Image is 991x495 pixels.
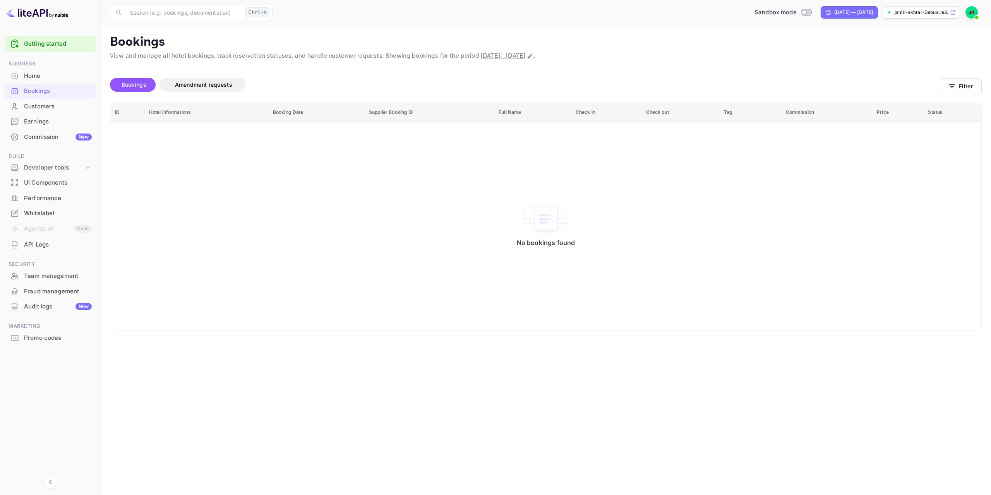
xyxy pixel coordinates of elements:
[5,161,96,175] div: Developer tools
[24,287,92,296] div: Fraud management
[5,152,96,161] span: Build
[6,6,68,19] img: LiteAPI logo
[571,103,641,122] th: Check in
[24,178,92,187] div: UI Components
[5,130,96,144] a: CommissionNew
[245,7,269,17] div: Ctrl+K
[110,51,982,61] p: View and manage all hotel bookings, track reservation statuses, and handle customer requests. Sho...
[5,331,96,346] div: Promo codes
[5,114,96,129] div: Earnings
[75,134,92,140] div: New
[175,81,232,88] span: Amendment requests
[144,103,268,122] th: Hotel informations
[125,5,242,20] input: Search (e.g. bookings, documentation)
[941,78,982,94] button: Filter
[5,36,96,52] div: Getting started
[494,103,571,122] th: Full Name
[719,103,781,122] th: Tag
[110,103,144,122] th: ID
[5,191,96,206] div: Performance
[5,260,96,269] span: Security
[5,284,96,298] a: Fraud management
[526,52,534,60] button: Change date range
[5,299,96,313] a: Audit logsNew
[24,39,92,48] a: Getting started
[5,284,96,299] div: Fraud management
[110,78,941,92] div: account-settings tabs
[43,475,57,489] button: Collapse navigation
[24,72,92,81] div: Home
[24,302,92,311] div: Audit logs
[24,102,92,111] div: Customers
[481,52,525,60] span: [DATE] - [DATE]
[5,99,96,113] a: Customers
[5,69,96,83] a: Home
[24,117,92,126] div: Earnings
[641,103,719,122] th: Check out
[923,103,981,122] th: Status
[872,103,923,122] th: Price
[751,8,814,17] div: Switch to Production mode
[5,114,96,128] a: Earnings
[110,103,981,331] table: booking table
[5,331,96,345] a: Promo codes
[5,60,96,68] span: Business
[24,334,92,343] div: Promo codes
[5,269,96,283] a: Team management
[781,103,872,122] th: Commission
[5,299,96,314] div: Audit logsNew
[523,202,569,235] img: No bookings found
[24,240,92,249] div: API Logs
[24,133,92,142] div: Commission
[110,34,982,50] p: Bookings
[895,9,948,16] p: jamil-akhtar-3soua.nui...
[24,209,92,218] div: Whitelabel
[5,269,96,284] div: Team management
[5,191,96,205] a: Performance
[75,303,92,310] div: New
[5,84,96,98] a: Bookings
[834,9,873,16] div: [DATE] — [DATE]
[517,239,575,247] p: No bookings found
[24,87,92,96] div: Bookings
[364,103,494,122] th: Supplier Booking ID
[24,194,92,203] div: Performance
[5,206,96,221] div: Whitelabel
[5,99,96,114] div: Customers
[5,130,96,145] div: CommissionNew
[268,103,364,122] th: Booking Date
[754,8,797,17] span: Sandbox mode
[965,6,978,19] img: Jamil Akhtar
[5,206,96,220] a: Whitelabel
[5,322,96,331] span: Marketing
[122,81,146,88] span: Bookings
[5,237,96,252] a: API Logs
[5,69,96,84] div: Home
[24,163,84,172] div: Developer tools
[5,175,96,190] a: UI Components
[5,84,96,99] div: Bookings
[24,272,92,281] div: Team management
